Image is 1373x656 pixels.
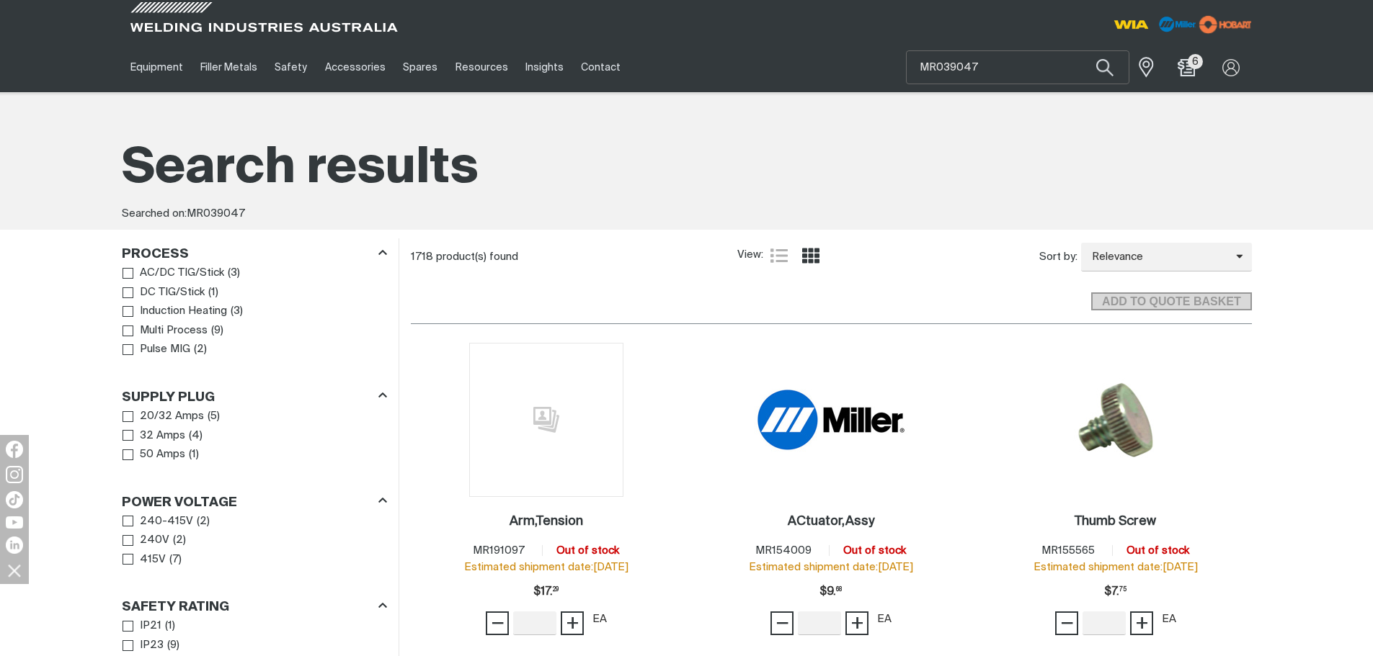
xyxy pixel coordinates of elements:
[6,441,23,458] img: Facebook
[140,513,193,530] span: 240-415V
[907,51,1129,84] input: Product name or item number...
[469,343,623,497] img: No image for this product
[553,587,559,593] sup: 29
[1039,343,1193,497] img: Thumb Screw
[123,321,208,341] a: Multi Process
[1080,50,1129,84] button: Search products
[1093,292,1250,311] span: ADD TO QUOTE BASKET
[123,512,386,570] ul: Power Voltage
[592,611,607,628] div: EA
[411,250,738,264] div: 1718
[510,513,583,530] a: Arm,Tension
[140,323,208,339] span: Multi Process
[208,284,218,301] span: ( 1 )
[140,265,224,282] span: AC/DC TIG/Stick
[173,532,186,549] span: ( 2 )
[1081,249,1236,266] span: Relevance
[140,341,190,358] span: Pulse MIG
[123,264,225,283] a: AC/DC TIG/Stick
[556,545,619,556] span: Out of stock
[6,516,23,529] img: YouTube
[266,42,316,92] a: Safety
[140,428,185,444] span: 32 Amps
[165,618,175,634] span: ( 1 )
[1135,611,1149,635] span: +
[123,264,386,359] ul: Process
[123,283,205,302] a: DC TIG/Stick
[208,408,220,425] span: ( 5 )
[788,513,874,530] a: ACtuator,Assy
[411,238,1252,275] section: Product list controls
[1091,292,1251,311] button: Add selected products to the shopping cart
[446,42,516,92] a: Resources
[123,407,205,426] a: 20/32 Amps
[228,265,240,282] span: ( 3 )
[122,42,192,92] a: Equipment
[510,515,583,528] h2: Arm,Tension
[755,545,812,556] span: MR154009
[819,578,842,606] div: Price
[140,637,164,654] span: IP23
[197,513,210,530] span: ( 2 )
[123,636,164,655] a: IP23
[877,611,892,628] div: EA
[122,206,1252,223] div: Searched on:
[6,536,23,554] img: LinkedIn
[464,562,628,572] span: Estimated shipment date: [DATE]
[776,611,789,635] span: −
[517,42,572,92] a: Insights
[1119,587,1127,593] sup: 75
[140,532,169,549] span: 240V
[436,251,518,262] span: product(s) found
[140,284,205,301] span: DC TIG/Stick
[122,390,215,406] h3: Supply Plug
[194,341,207,358] span: ( 2 )
[122,597,387,616] div: Safety Rating
[122,42,969,92] nav: Main
[1162,611,1176,628] div: EA
[123,512,194,531] a: 240-415V
[1104,578,1127,606] div: Price
[1034,562,1198,572] span: Estimated shipment date: [DATE]
[394,42,446,92] a: Spares
[737,247,763,264] span: View:
[533,578,559,606] div: Price
[123,445,186,464] a: 50 Amps
[754,343,908,497] img: ACtuator,Assy
[843,545,906,556] span: Out of stock
[123,407,386,464] ul: Supply Plug
[189,428,203,444] span: ( 4 )
[788,515,874,528] h2: ACtuator,Assy
[6,491,23,508] img: TikTok
[140,408,204,425] span: 20/32 Amps
[192,42,266,92] a: Filler Metals
[122,137,1252,201] h1: Search results
[1075,513,1156,530] a: Thumb Screw
[850,611,864,635] span: +
[749,562,913,572] span: Estimated shipment date: [DATE]
[123,302,228,321] a: Induction Heating
[1194,12,1257,37] img: miller
[122,599,229,616] h3: Safety Rating
[1075,515,1156,528] h2: Thumb Screw
[1199,14,1252,35] a: miller
[123,340,191,359] a: Pulse MIG
[1104,578,1127,606] span: $7.
[231,303,243,320] span: ( 3 )
[836,587,842,593] sup: 68
[473,545,525,556] span: MR191097
[533,578,559,606] span: $17.
[123,550,166,570] a: 415V
[411,276,1252,315] section: Add to cart control
[123,531,170,550] a: 240V
[140,552,166,568] span: 415V
[1039,249,1077,266] span: Sort by:
[123,616,162,636] a: IP21
[187,208,245,219] span: MR039047
[122,246,189,263] h3: Process
[140,446,185,463] span: 50 Amps
[770,247,788,264] a: List view
[189,446,199,463] span: ( 1 )
[1060,611,1074,635] span: −
[122,495,237,511] h3: Power Voltage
